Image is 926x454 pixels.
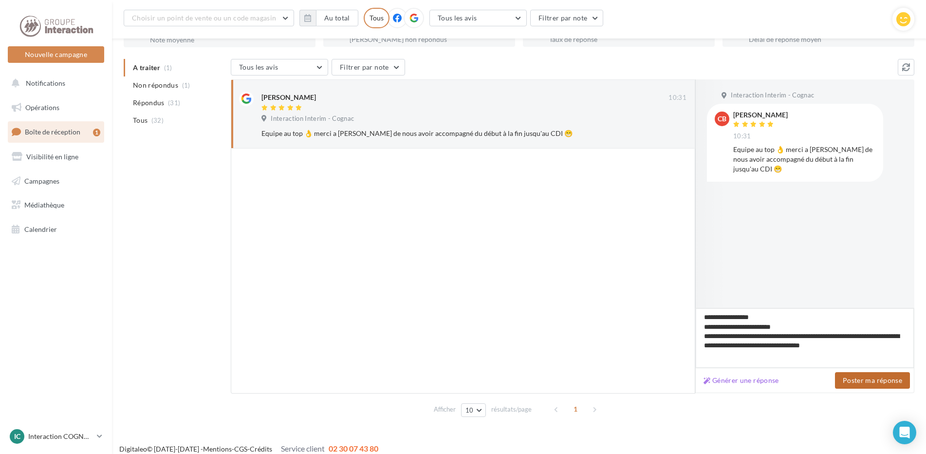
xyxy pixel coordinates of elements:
button: Tous les avis [231,59,328,76]
div: Open Intercom Messenger [893,421,916,444]
span: Service client [281,444,325,453]
a: CGS [234,445,247,453]
span: Tous les avis [239,63,278,71]
a: Visibilité en ligne [6,147,106,167]
button: Filtrer par note [530,10,604,26]
span: IC [14,432,20,441]
div: Equipe au top 👌 merci a [PERSON_NAME] de nous avoir accompagné du début à la fin jusqu'au CDI 😁 [733,145,875,174]
span: Interaction Interim - Cognac [271,114,354,123]
span: (1) [182,81,190,89]
span: Calendrier [24,225,57,233]
span: 10:31 [733,132,751,141]
div: Tous [364,8,389,28]
span: Opérations [25,103,59,112]
a: Digitaleo [119,445,147,453]
span: Non répondus [133,80,178,90]
div: 1 [93,129,100,136]
button: Nouvelle campagne [8,46,104,63]
p: Interaction COGNAC [28,432,93,441]
div: [PERSON_NAME] [261,93,316,102]
button: Au total [299,10,358,26]
a: Boîte de réception1 [6,121,106,142]
span: Campagnes [24,176,59,185]
span: Boîte de réception [25,128,80,136]
span: Choisir un point de vente ou un code magasin [132,14,276,22]
span: Visibilité en ligne [26,152,78,161]
button: Tous les avis [429,10,527,26]
button: Au total [316,10,358,26]
a: Médiathèque [6,195,106,215]
span: résultats/page [491,405,532,414]
span: © [DATE]-[DATE] - - - [119,445,378,453]
span: 10 [465,406,474,414]
button: Notifications [6,73,102,94]
span: Répondus [133,98,165,108]
a: Crédits [250,445,272,453]
a: Opérations [6,97,106,118]
span: Afficher [434,405,456,414]
span: (31) [168,99,180,107]
button: 10 [461,403,486,417]
span: CB [718,114,726,124]
span: Interaction Interim - Cognac [731,91,814,100]
div: [PERSON_NAME] [733,112,788,118]
a: Mentions [203,445,232,453]
button: Choisir un point de vente ou un code magasin [124,10,294,26]
button: Générer une réponse [700,375,783,386]
span: 1 [568,401,583,417]
a: Calendrier [6,219,106,240]
a: IC Interaction COGNAC [8,427,104,446]
div: Equipe au top 👌 merci a [PERSON_NAME] de nous avoir accompagné du début à la fin jusqu'au CDI 😁 [261,129,623,138]
span: 10:31 [668,94,686,102]
span: Tous les avis [438,14,477,22]
button: Filtrer par note [332,59,405,76]
span: Tous [133,115,148,125]
span: 02 30 07 43 80 [329,444,378,453]
span: (32) [151,116,164,124]
span: Médiathèque [24,201,64,209]
span: Notifications [26,79,65,87]
a: Campagnes [6,171,106,191]
button: Poster ma réponse [835,372,910,389]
